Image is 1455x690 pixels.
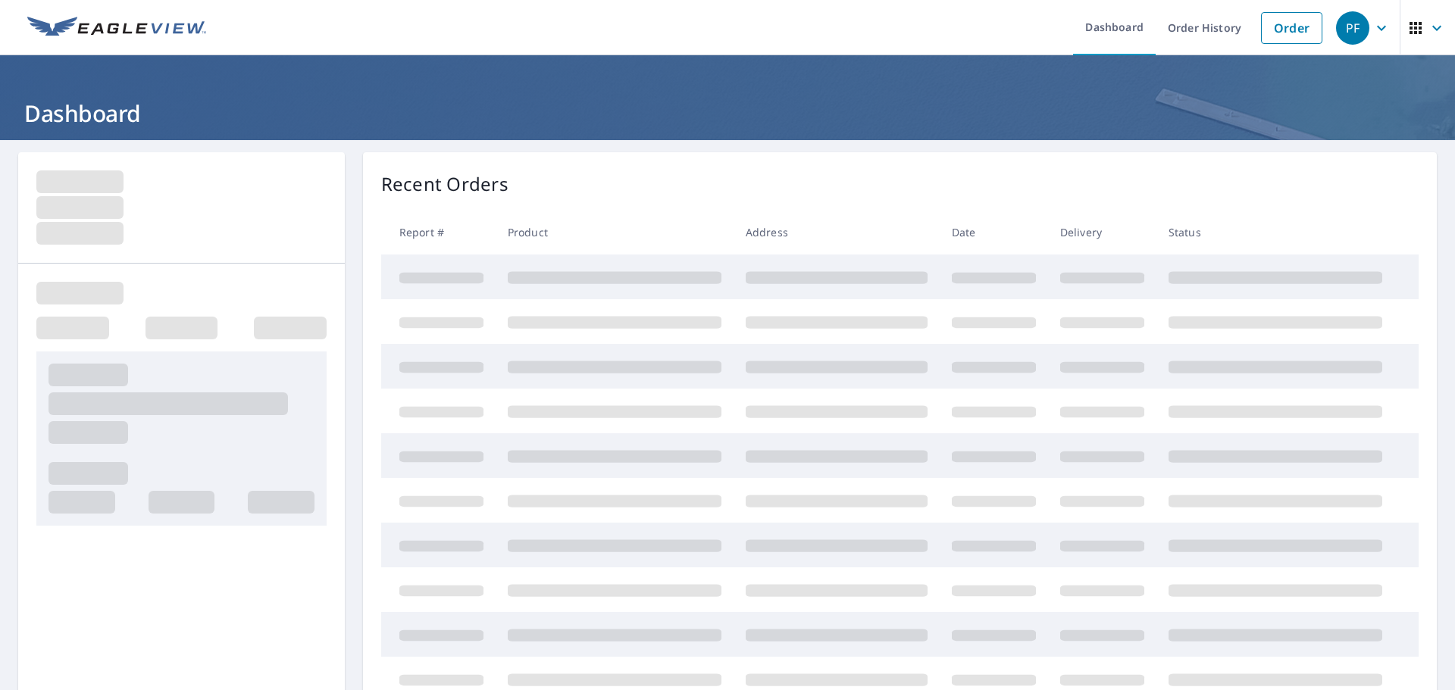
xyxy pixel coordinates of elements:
[381,170,508,198] p: Recent Orders
[1048,210,1156,254] th: Delivery
[496,210,734,254] th: Product
[1336,11,1369,45] div: PF
[18,98,1437,129] h1: Dashboard
[734,210,940,254] th: Address
[381,210,496,254] th: Report #
[27,17,206,39] img: EV Logo
[1261,12,1322,44] a: Order
[940,210,1048,254] th: Date
[1156,210,1394,254] th: Status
